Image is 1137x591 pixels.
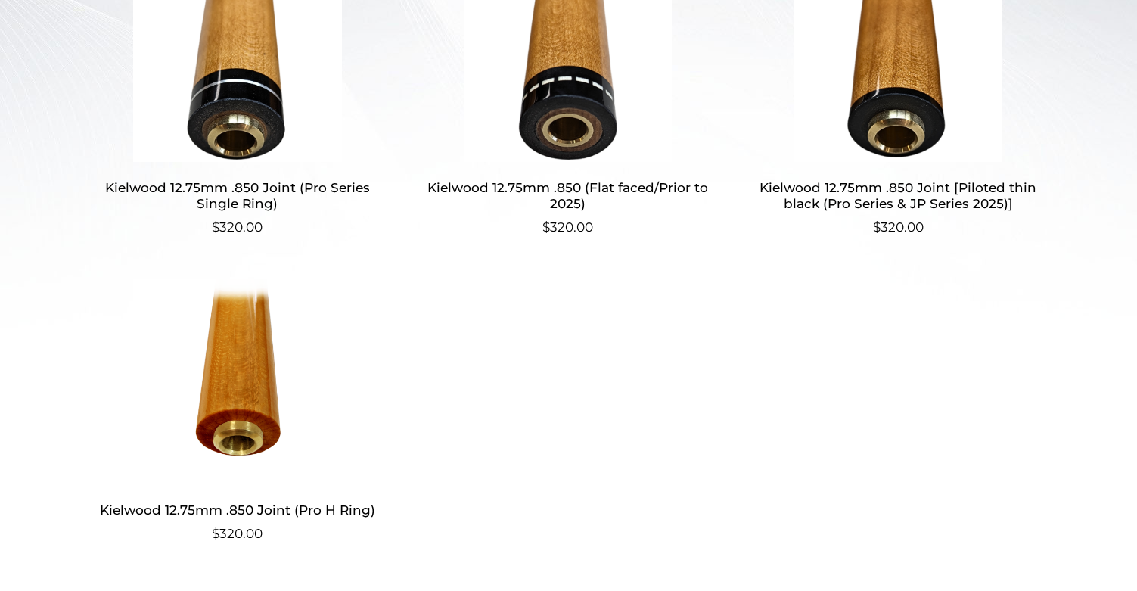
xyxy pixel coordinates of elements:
h2: Kielwood 12.75mm .850 Joint (Pro Series Single Ring) [91,174,385,218]
span: $ [873,219,881,235]
h2: Kielwood 12.75mm .850 Joint [Piloted thin black (Pro Series & JP Series 2025)] [751,174,1045,218]
bdi: 320.00 [542,219,593,235]
h2: Kielwood 12.75mm .850 Joint (Pro H Ring) [91,496,385,524]
bdi: 320.00 [212,219,263,235]
bdi: 320.00 [212,526,263,541]
bdi: 320.00 [873,219,924,235]
h2: Kielwood 12.75mm .850 (Flat faced/Prior to 2025) [421,174,715,218]
span: $ [542,219,550,235]
img: Kielwood 12.75mm .850 Joint (Pro H Ring) [91,279,385,484]
a: Kielwood 12.75mm .850 Joint (Pro H Ring) $320.00 [91,279,385,543]
span: $ [212,219,219,235]
span: $ [212,526,219,541]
